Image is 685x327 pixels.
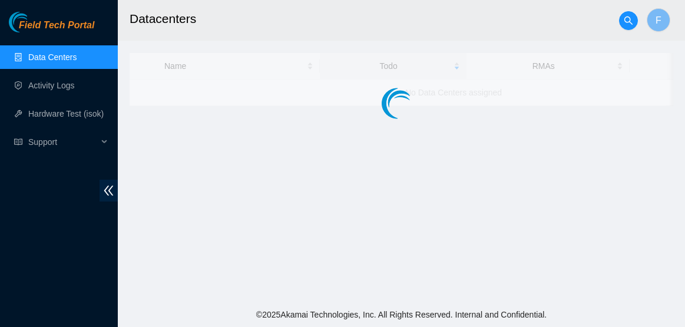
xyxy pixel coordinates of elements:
[118,302,685,327] footer: © 2025 Akamai Technologies, Inc. All Rights Reserved. Internal and Confidential.
[9,12,59,32] img: Akamai Technologies
[9,21,94,37] a: Akamai TechnologiesField Tech Portal
[28,109,104,118] a: Hardware Test (isok)
[619,11,638,30] button: search
[28,52,77,62] a: Data Centers
[647,8,670,32] button: F
[656,13,661,28] span: F
[28,130,98,154] span: Support
[28,81,75,90] a: Activity Logs
[620,16,637,25] span: search
[19,20,94,31] span: Field Tech Portal
[14,138,22,146] span: read
[100,180,118,202] span: double-left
